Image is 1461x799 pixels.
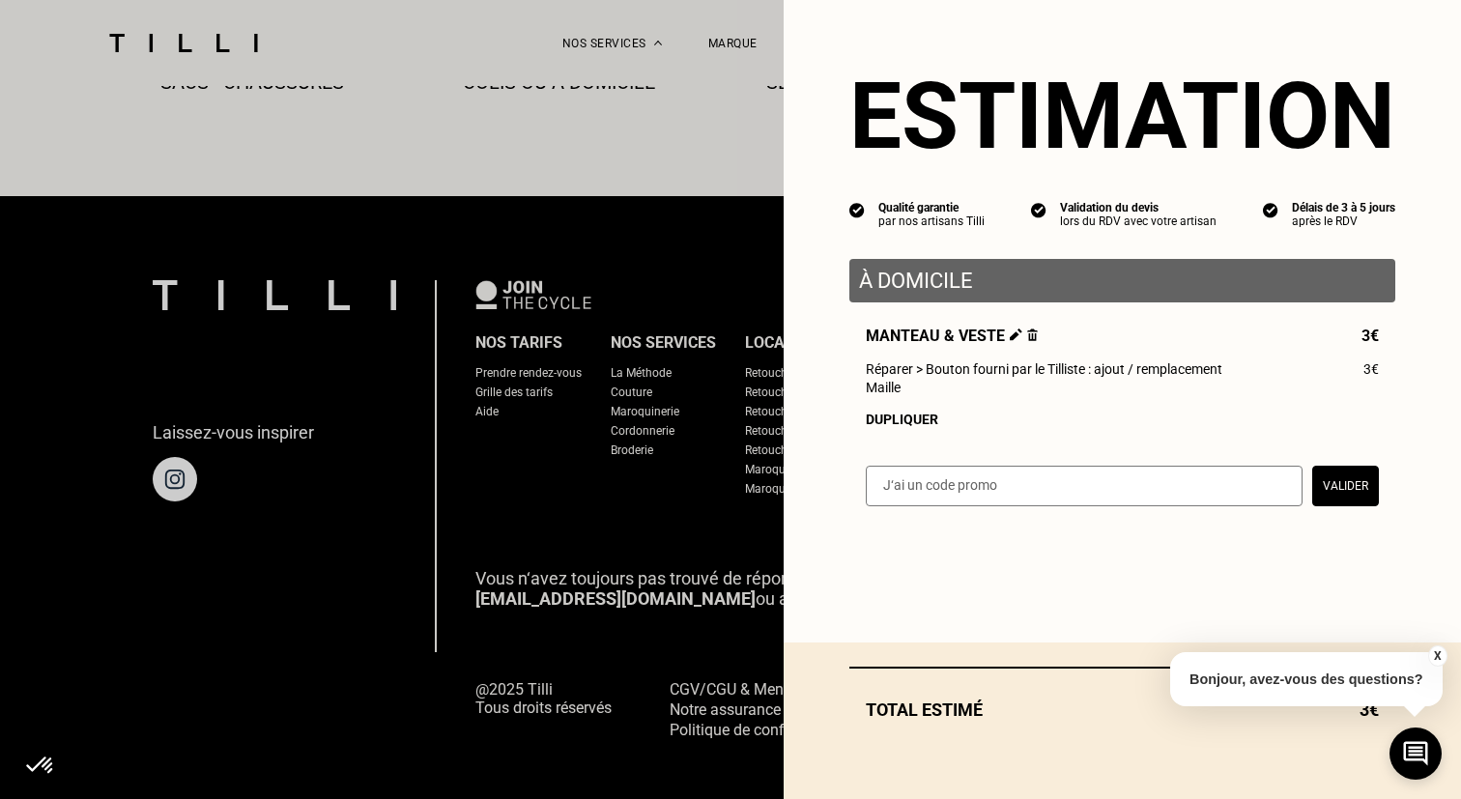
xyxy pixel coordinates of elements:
button: Valider [1312,466,1379,506]
div: Dupliquer [866,412,1379,427]
img: icon list info [849,201,865,218]
span: Réparer > Bouton fourni par le Tilliste : ajout / remplacement [866,361,1222,377]
section: Estimation [849,62,1395,170]
span: 3€ [1363,361,1379,377]
img: icon list info [1263,201,1278,218]
div: Délais de 3 à 5 jours [1292,201,1395,214]
img: icon list info [1031,201,1046,218]
div: après le RDV [1292,214,1395,228]
p: Bonjour, avez-vous des questions? [1170,652,1443,706]
div: Total estimé [849,699,1395,720]
div: par nos artisans Tilli [878,214,985,228]
img: Éditer [1010,328,1022,341]
span: Maille [866,380,901,395]
button: X [1427,645,1447,667]
div: Validation du devis [1060,201,1217,214]
div: Qualité garantie [878,201,985,214]
p: À domicile [859,269,1386,293]
span: 3€ [1361,327,1379,345]
div: lors du RDV avec votre artisan [1060,214,1217,228]
span: Manteau & veste [866,327,1038,345]
input: J‘ai un code promo [866,466,1303,506]
img: Supprimer [1027,328,1038,341]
